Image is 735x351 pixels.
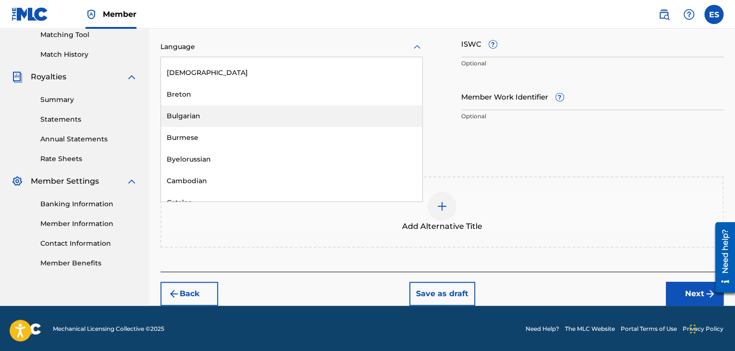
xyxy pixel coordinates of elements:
div: Breton [161,84,422,105]
div: Byelorussian [161,149,422,170]
div: User Menu [704,5,723,24]
img: Top Rightsholder [86,9,97,20]
span: Add Alternative Title [402,221,482,232]
a: Public Search [654,5,674,24]
img: search [658,9,670,20]
a: The MLC Website [565,325,615,333]
img: help [683,9,695,20]
img: expand [126,71,137,83]
span: ? [489,40,497,48]
img: expand [126,175,137,187]
div: Burmese [161,127,422,149]
a: Need Help? [526,325,559,333]
img: f7272a7cc735f4ea7f67.svg [704,288,716,300]
button: Save as draft [409,282,475,306]
div: Bulgarian [161,105,422,127]
a: Privacy Policy [683,325,723,333]
span: Member [103,9,136,20]
div: Help [679,5,698,24]
button: Next [666,282,723,306]
a: Matching Tool [40,30,137,40]
img: Member Settings [12,175,23,187]
img: logo [12,323,41,335]
iframe: Chat Widget [687,305,735,351]
img: MLC Logo [12,7,49,21]
p: Optional [461,112,723,121]
span: Mechanical Licensing Collective © 2025 [53,325,164,333]
div: Джаджи за чат [687,305,735,351]
a: Contact Information [40,238,137,249]
a: Portal Terms of Use [621,325,677,333]
a: Annual Statements [40,134,137,144]
img: Royalties [12,71,23,83]
p: Optional [461,59,723,68]
div: [DEMOGRAPHIC_DATA] [161,62,422,84]
iframe: Resource Center [708,219,735,296]
a: Member Benefits [40,258,137,268]
div: Cambodian [161,170,422,192]
span: ? [556,93,563,101]
img: 7ee5dd4eb1f8a8e3ef2f.svg [168,288,180,300]
a: Rate Sheets [40,154,137,164]
div: Catalan [161,192,422,213]
a: Banking Information [40,199,137,209]
span: Member Settings [31,175,99,187]
img: add [436,201,448,212]
div: Плъзни [690,314,696,343]
a: Member Information [40,219,137,229]
a: Statements [40,114,137,125]
a: Match History [40,50,137,60]
span: Royalties [31,71,66,83]
button: Back [160,282,218,306]
a: Summary [40,95,137,105]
